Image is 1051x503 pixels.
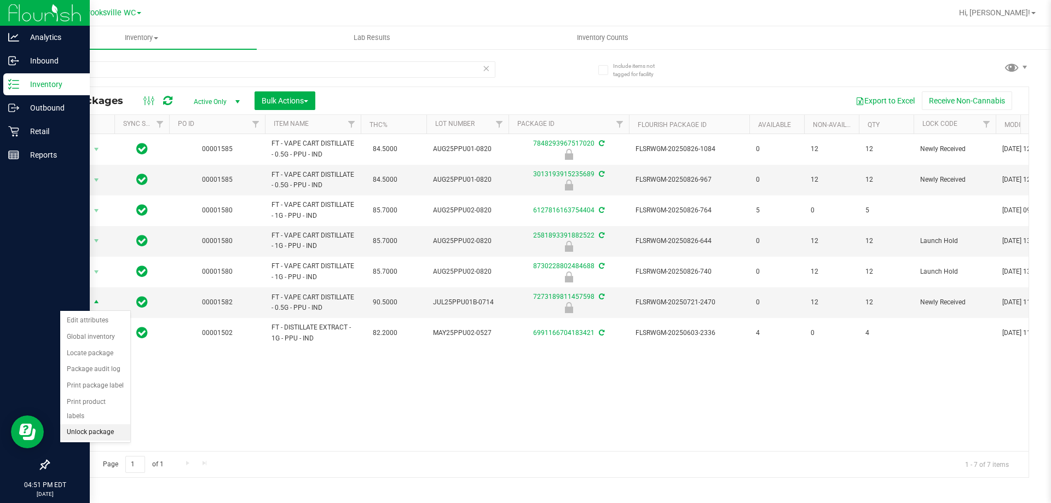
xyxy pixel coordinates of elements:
span: 84.5000 [367,172,403,188]
span: Include items not tagged for facility [613,62,668,78]
span: 5 [865,205,907,216]
span: FLSRWGM-20250721-2470 [636,297,743,308]
button: Receive Non-Cannabis [922,91,1012,110]
p: Outbound [19,101,85,114]
span: 5 [756,205,798,216]
span: 0 [811,328,852,338]
span: 1 - 7 of 7 items [956,456,1018,472]
span: Inventory Counts [562,33,643,43]
a: Filter [343,115,361,134]
span: 85.7000 [367,233,403,249]
span: AUG25PPU01-0820 [433,144,502,154]
span: FT - VAPE CART DISTILLATE - 1G - PPU - IND [272,200,354,221]
inline-svg: Reports [8,149,19,160]
a: 2581893391882522 [533,232,594,239]
span: Sync from Compliance System [597,293,604,300]
a: 3013193915235689 [533,170,594,178]
span: 12 [811,236,852,246]
span: Sync from Compliance System [597,170,604,178]
a: Filter [247,115,265,134]
span: 4 [865,328,907,338]
li: Unlock package [60,424,130,441]
span: In Sync [136,233,148,248]
span: FT - VAPE CART DISTILLATE - 0.5G - PPU - IND [272,170,354,190]
span: 0 [756,236,798,246]
a: Flourish Package ID [638,121,707,129]
span: FLSRWGM-20250826-764 [636,205,743,216]
span: select [90,172,103,188]
li: Package audit log [60,361,130,378]
span: In Sync [136,264,148,279]
span: Newly Received [920,297,989,308]
span: select [90,233,103,248]
a: 7273189811457598 [533,293,594,300]
span: FT - VAPE CART DISTILLATE - 0.5G - PPU - IND [272,138,354,159]
span: Sync from Compliance System [597,329,604,337]
span: Inventory [26,33,257,43]
button: Bulk Actions [255,91,315,110]
a: Filter [490,115,509,134]
span: In Sync [136,294,148,310]
a: Filter [151,115,169,134]
span: Lab Results [339,33,405,43]
span: FLSRWGM-20250826-644 [636,236,743,246]
a: THC% [369,121,388,129]
span: FLSRWGM-20250826-967 [636,175,743,185]
span: AUG25PPU02-0820 [433,236,502,246]
span: JUL25PPU01B-0714 [433,297,502,308]
p: Inbound [19,54,85,67]
a: 6127816163754404 [533,206,594,214]
a: Lot Number [435,120,475,128]
span: 0 [756,267,798,277]
a: Available [758,121,791,129]
span: In Sync [136,203,148,218]
span: In Sync [136,325,148,340]
span: Brooksville WC [83,8,136,18]
span: In Sync [136,141,148,157]
p: Inventory [19,78,85,91]
span: 12 [865,144,907,154]
a: Package ID [517,120,555,128]
span: FT - VAPE CART DISTILLATE - 0.5G - PPU - IND [272,292,354,313]
span: 12 [865,236,907,246]
span: select [90,264,103,280]
p: Retail [19,125,85,138]
span: AUG25PPU02-0820 [433,267,502,277]
span: Bulk Actions [262,96,308,105]
span: FLSRWGM-20250826-740 [636,267,743,277]
input: Search Package ID, Item Name, SKU, Lot or Part Number... [48,61,495,78]
span: 12 [811,144,852,154]
a: 8730228802484688 [533,262,594,270]
inline-svg: Retail [8,126,19,137]
inline-svg: Inbound [8,55,19,66]
a: 00001580 [202,206,233,214]
span: 4 [756,328,798,338]
span: 0 [756,144,798,154]
span: 12 [865,297,907,308]
a: 6991166704183421 [533,329,594,337]
span: 0 [756,175,798,185]
span: FT - VAPE CART DISTILLATE - 1G - PPU - IND [272,230,354,251]
li: Print product labels [60,394,130,424]
li: Locate package [60,345,130,362]
span: Page of 1 [94,456,172,473]
span: select [90,203,103,218]
span: 12 [811,175,852,185]
button: Export to Excel [848,91,922,110]
input: 1 [125,456,145,473]
a: 00001585 [202,145,233,153]
span: Launch Hold [920,236,989,246]
p: 04:51 PM EDT [5,480,85,490]
a: Inventory Counts [487,26,718,49]
a: Qty [868,121,880,129]
span: All Packages [57,95,134,107]
span: MAY25PPU02-0527 [433,328,502,338]
span: 12 [811,267,852,277]
span: Sync from Compliance System [597,232,604,239]
span: select [90,295,103,310]
a: PO ID [178,120,194,128]
div: Launch Hold [507,271,631,282]
span: 85.7000 [367,264,403,280]
span: Newly Received [920,144,989,154]
span: Launch Hold [920,267,989,277]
